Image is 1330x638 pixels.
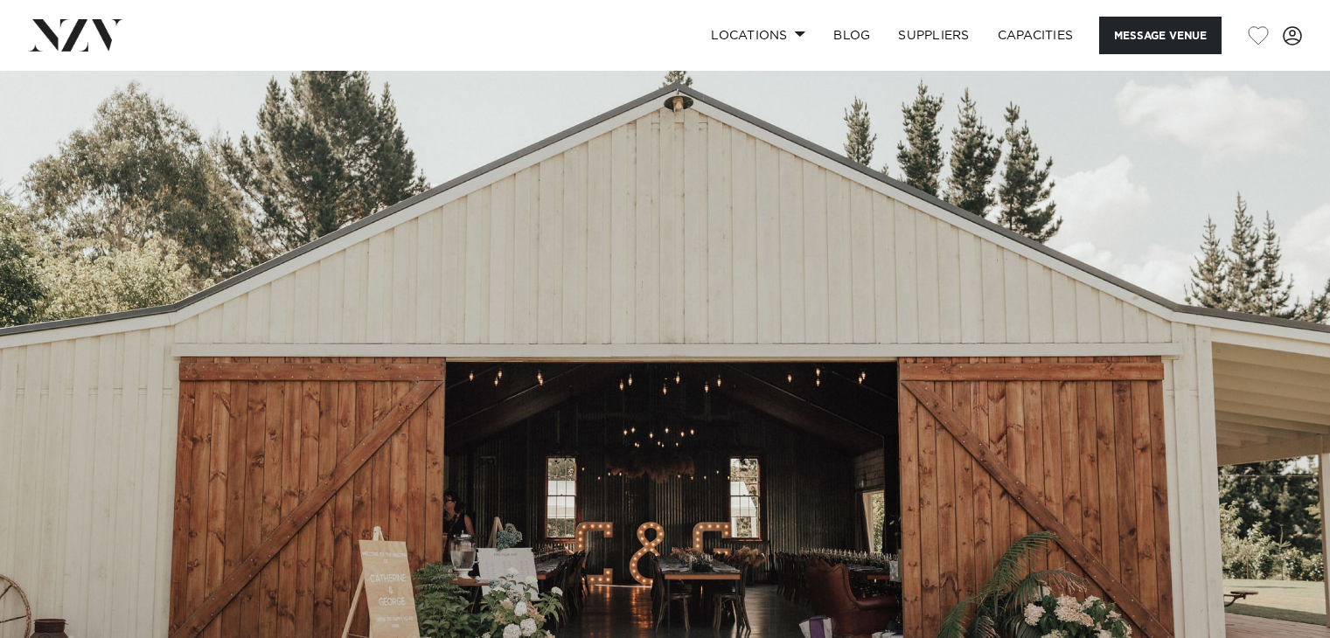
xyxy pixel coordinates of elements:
a: Capacities [984,17,1088,54]
button: Message Venue [1099,17,1222,54]
img: nzv-logo.png [28,19,123,51]
a: BLOG [819,17,884,54]
a: SUPPLIERS [884,17,983,54]
a: Locations [697,17,819,54]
